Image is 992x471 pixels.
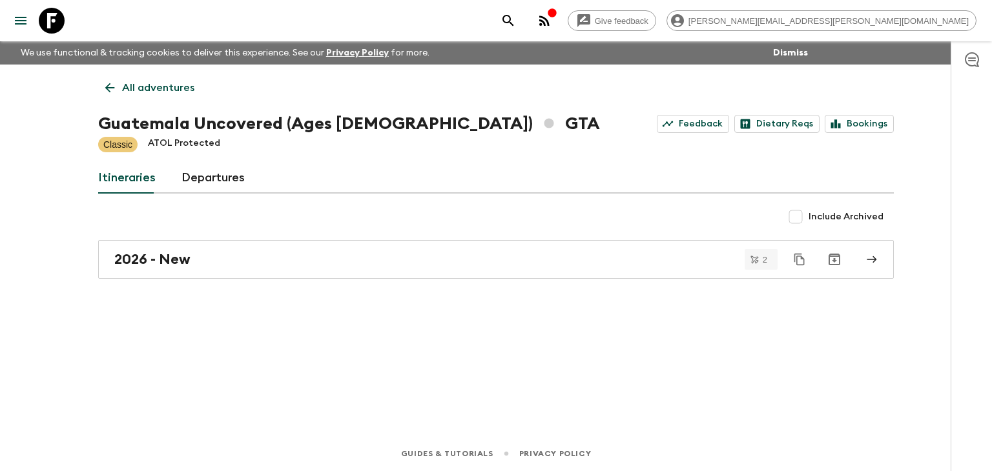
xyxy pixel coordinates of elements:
p: Classic [103,138,132,151]
span: Give feedback [588,16,656,26]
a: Bookings [825,115,894,133]
button: menu [8,8,34,34]
p: ATOL Protected [148,137,220,152]
span: [PERSON_NAME][EMAIL_ADDRESS][PERSON_NAME][DOMAIN_NAME] [681,16,976,26]
button: Duplicate [788,248,811,271]
a: Privacy Policy [326,48,389,57]
a: Guides & Tutorials [401,446,493,461]
h1: Guatemala Uncovered (Ages [DEMOGRAPHIC_DATA]) GTA [98,111,600,137]
a: Departures [181,163,245,194]
button: search adventures [495,8,521,34]
button: Dismiss [770,44,811,62]
h2: 2026 - New [114,251,191,268]
span: Include Archived [809,210,883,223]
a: Dietary Reqs [734,115,820,133]
a: 2026 - New [98,240,894,279]
span: 2 [755,256,775,264]
a: Give feedback [568,10,656,31]
button: Archive [821,246,847,272]
div: [PERSON_NAME][EMAIL_ADDRESS][PERSON_NAME][DOMAIN_NAME] [666,10,976,31]
p: We use functional & tracking cookies to deliver this experience. See our for more. [15,41,435,65]
a: Itineraries [98,163,156,194]
a: All adventures [98,75,201,101]
p: All adventures [122,80,194,95]
a: Feedback [657,115,729,133]
a: Privacy Policy [519,446,591,461]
